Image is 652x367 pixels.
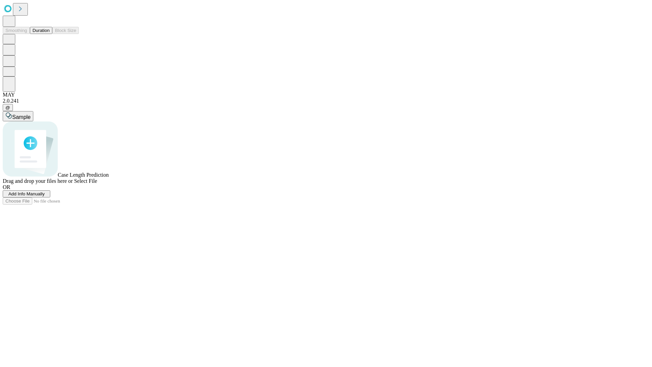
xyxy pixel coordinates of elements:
[12,114,31,120] span: Sample
[3,92,649,98] div: MAY
[3,178,73,184] span: Drag and drop your files here or
[3,184,10,190] span: OR
[8,191,45,196] span: Add Info Manually
[3,98,649,104] div: 2.0.241
[3,190,50,197] button: Add Info Manually
[5,105,10,110] span: @
[3,104,13,111] button: @
[74,178,97,184] span: Select File
[58,172,109,178] span: Case Length Prediction
[3,111,33,121] button: Sample
[30,27,52,34] button: Duration
[3,27,30,34] button: Smoothing
[52,27,79,34] button: Block Size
